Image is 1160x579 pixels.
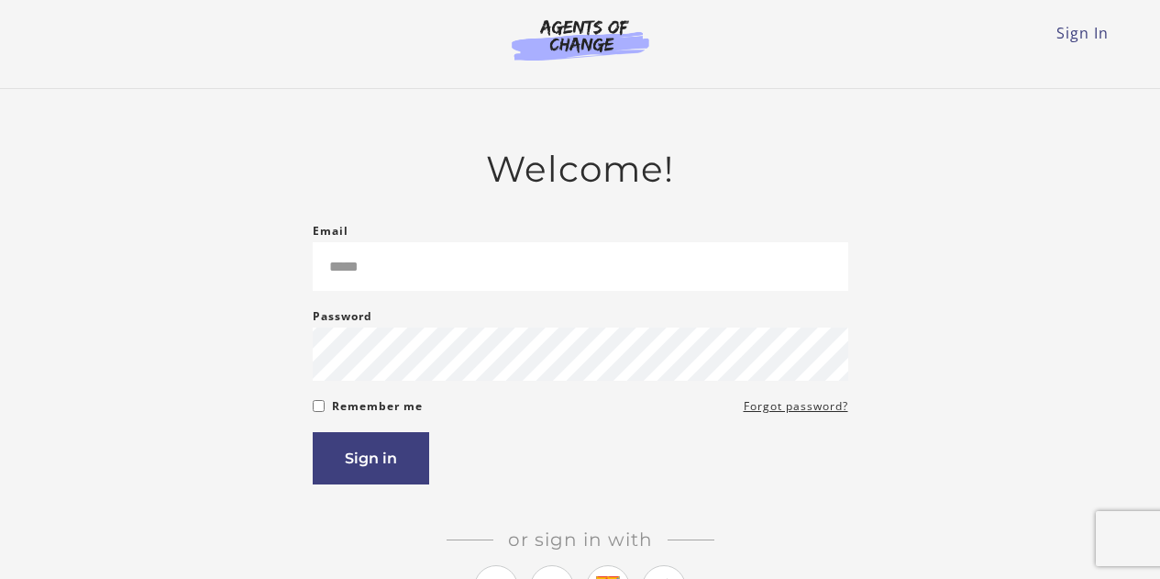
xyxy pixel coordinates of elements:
[313,148,848,191] h2: Welcome!
[332,395,423,418] label: Remember me
[493,529,668,551] span: Or sign in with
[313,432,429,484] button: Sign in
[1056,23,1109,43] a: Sign In
[313,306,372,328] label: Password
[492,18,668,61] img: Agents of Change Logo
[744,395,848,418] a: Forgot password?
[313,220,348,242] label: Email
